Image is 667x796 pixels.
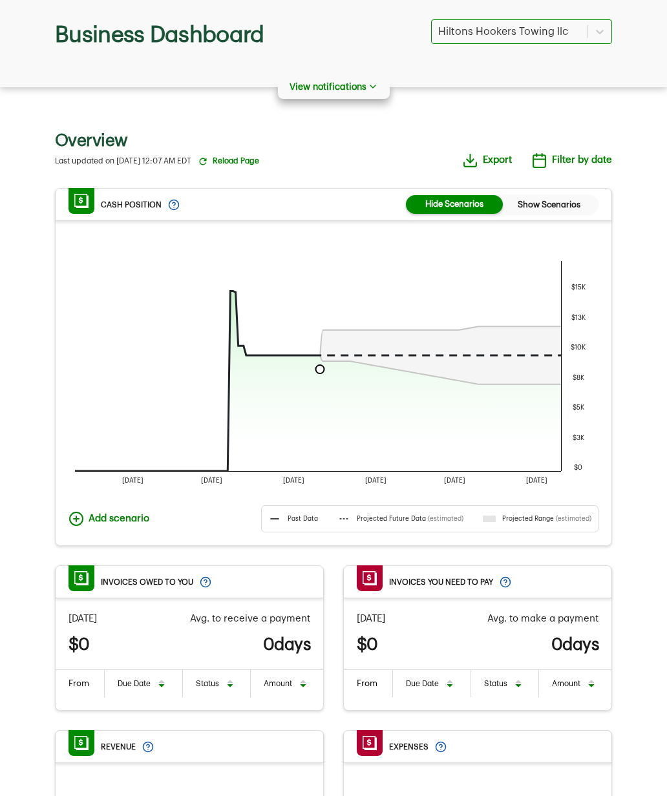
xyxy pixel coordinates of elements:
[142,741,154,753] button: view tooltip for revenue
[587,679,596,688] img: Sort state icon
[196,679,235,688] div: Status
[389,742,429,751] span: Expenses
[264,679,308,688] div: Amount
[406,679,454,688] button: Due Date Sort state icon
[435,741,447,753] button: view tooltip for expenses
[69,633,97,656] span: $0
[200,576,211,588] button: view tooltip for moneyowed
[226,679,235,688] img: Sort state icon
[445,679,454,688] img: Sort state icon
[444,477,465,484] text: [DATE]
[500,576,511,588] button: view tooltip for moneyiowe
[415,191,489,219] span: Hide Scenarios
[118,679,166,688] button: Due Date Sort state icon
[69,234,598,492] svg: Interactive chart
[198,156,259,165] button: Reload Page
[514,679,523,688] img: Sort state icon
[531,152,612,169] button: filter by date
[574,464,582,471] text: $0
[487,633,598,656] span: 0 days
[571,314,586,321] text: $13K
[389,578,493,587] span: Invoices you need to pay
[337,512,463,525] span: Projected Future Data
[428,515,463,523] span: (estimated)
[425,198,483,211] span: Hide Scenarios
[264,679,308,688] button: Amount Sort state icon
[201,477,222,484] text: [DATE]
[101,742,136,751] span: Revenue
[69,234,598,492] div: historical cash position and forecast chart. Highcharts interactive chart.
[552,679,596,688] div: Amount
[283,477,304,484] text: [DATE]
[357,611,385,627] span: [DATE]
[101,578,193,587] span: Invoices owed to you
[573,434,584,441] text: $3K
[55,188,612,546] figure: cash position chart
[290,81,378,92] button: View notifications
[484,679,523,688] div: Status
[55,19,431,50] h1: Business Dashboard
[526,477,547,484] text: [DATE]
[55,129,612,169] section: cash position overview
[571,344,586,351] text: $10K
[69,511,149,527] div: Add scenario
[101,200,162,209] span: Cash Position
[484,679,523,688] button: Status Sort state icon
[406,679,454,688] div: Due Date
[571,284,586,291] text: $15K
[552,679,596,688] button: Amount Sort state icon
[483,512,591,525] span: Projected Range
[196,679,235,688] button: Status Sort state icon
[268,512,318,525] span: Past Data
[157,679,166,688] img: Sort state icon
[462,152,512,169] button: Export
[365,477,386,484] text: [DATE]
[168,199,180,211] button: view tooltip for businessoverview
[69,611,97,627] span: [DATE]
[55,156,191,165] span: Last updated on [DATE] 12:07 AM EDT
[573,374,584,381] text: $8K
[319,325,562,386] g: forecast range, series 3 of 4 with 93 data points. area spline range for forecasted data
[487,611,598,627] span: Avg. to make a payment
[531,152,612,169] div: Filter by date
[556,515,591,523] span: (estimated)
[69,678,89,689] button: From
[55,129,612,152] h2: Overview
[357,678,377,689] button: From
[56,669,323,697] table: Invoices owed to you
[122,477,143,484] text: [DATE]
[299,679,308,688] img: Sort state icon
[573,404,584,411] text: $5K
[190,611,310,627] span: Avg. to receive a payment
[357,633,385,656] span: $0
[344,669,611,697] table: Invoices you need to pay
[118,679,166,688] div: Due Date
[510,191,588,219] span: Show Scenarios
[69,505,149,532] button: Add scenario
[198,156,259,167] div: Reload Page
[190,633,310,656] span: 0 days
